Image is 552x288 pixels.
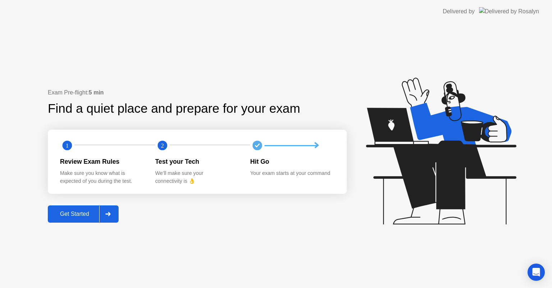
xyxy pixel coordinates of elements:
img: Delivered by Rosalyn [479,7,539,15]
div: Get Started [50,211,99,217]
div: Review Exam Rules [60,157,144,166]
div: Hit Go [250,157,334,166]
div: Exam Pre-flight: [48,88,347,97]
b: 5 min [89,89,104,96]
text: 1 [66,142,69,149]
div: Delivered by [443,7,475,16]
div: Test your Tech [155,157,239,166]
div: Open Intercom Messenger [528,264,545,281]
text: 2 [161,142,164,149]
div: Find a quiet place and prepare for your exam [48,99,301,118]
button: Get Started [48,205,119,223]
div: Your exam starts at your command [250,169,334,177]
div: We’ll make sure your connectivity is 👌 [155,169,239,185]
div: Make sure you know what is expected of you during the test. [60,169,144,185]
